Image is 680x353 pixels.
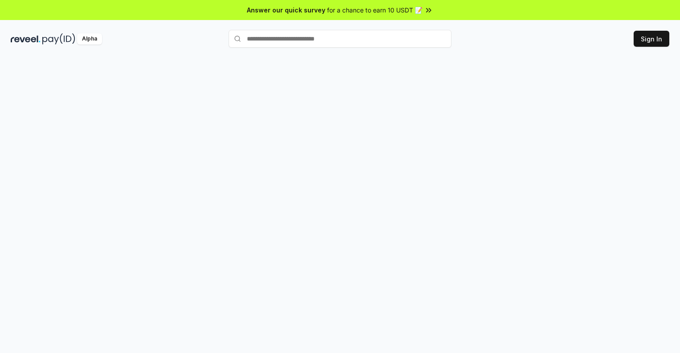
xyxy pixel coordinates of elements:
[634,31,669,47] button: Sign In
[77,33,102,45] div: Alpha
[327,5,422,15] span: for a chance to earn 10 USDT 📝
[11,33,41,45] img: reveel_dark
[42,33,75,45] img: pay_id
[247,5,325,15] span: Answer our quick survey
